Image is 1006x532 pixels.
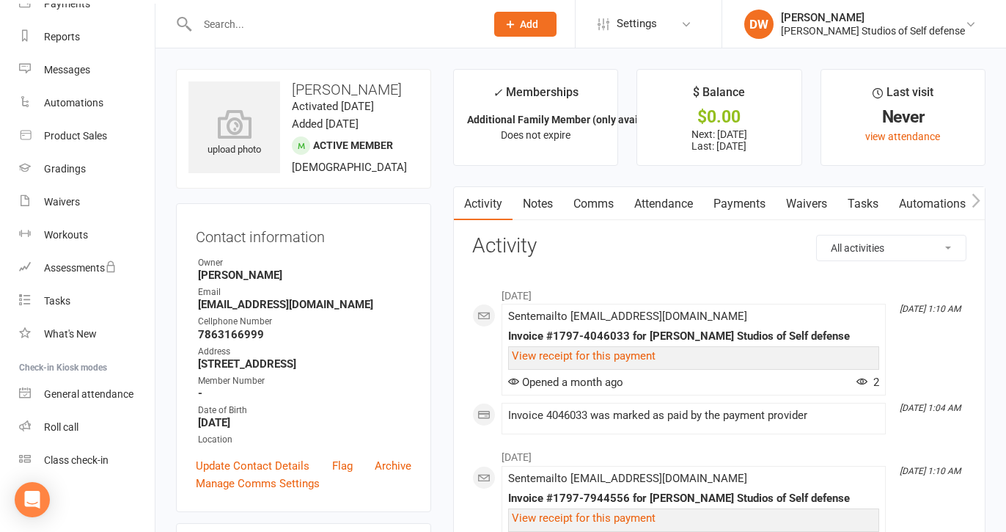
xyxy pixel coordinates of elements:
i: [DATE] 1:10 AM [900,304,961,314]
div: Automations [44,97,103,109]
div: Last visit [873,83,933,109]
span: Sent email to [EMAIL_ADDRESS][DOMAIN_NAME] [508,310,747,323]
a: View receipt for this payment [512,511,656,525]
div: Never [834,109,972,125]
h3: [PERSON_NAME] [188,81,419,98]
div: Waivers [44,196,80,208]
a: view attendance [865,131,940,142]
a: Payments [703,187,776,221]
div: Address [198,345,411,359]
div: Open Intercom Messenger [15,482,50,517]
a: Class kiosk mode [19,444,155,477]
div: [PERSON_NAME] Studios of Self defense [781,24,965,37]
div: Roll call [44,421,78,433]
strong: [STREET_ADDRESS] [198,357,411,371]
a: Automations [19,87,155,120]
h3: Contact information [196,223,411,245]
time: Activated [DATE] [292,100,374,113]
div: [PERSON_NAME] [781,11,965,24]
div: Email [198,285,411,299]
strong: - [198,387,411,400]
a: Product Sales [19,120,155,153]
div: Invoice #1797-4046033 for [PERSON_NAME] Studios of Self defense [508,330,879,343]
a: Reports [19,21,155,54]
i: [DATE] 1:04 AM [900,403,961,413]
a: Waivers [776,187,837,221]
span: Sent email to [EMAIL_ADDRESS][DOMAIN_NAME] [508,472,747,485]
div: Location [198,433,411,447]
a: General attendance kiosk mode [19,378,155,411]
a: Gradings [19,153,155,186]
div: Invoice 4046033 was marked as paid by the payment provider [508,409,879,422]
li: [DATE] [472,442,966,465]
i: [DATE] 1:10 AM [900,466,961,476]
a: Tasks [837,187,889,221]
span: [DEMOGRAPHIC_DATA] [292,161,407,174]
h3: Activity [472,235,966,258]
div: What's New [44,328,97,340]
span: Opened a month ago [508,376,623,389]
div: Member Number [198,374,411,388]
a: Flag [332,457,353,475]
a: View receipt for this payment [512,349,656,362]
span: Active member [313,139,393,151]
div: Workouts [44,229,88,241]
a: Workouts [19,219,155,252]
a: Assessments [19,252,155,285]
a: Archive [375,457,411,475]
a: Messages [19,54,155,87]
div: General attendance [44,388,133,400]
div: upload photo [188,109,280,158]
strong: Additional Family Member (only available w... [467,114,679,125]
a: Activity [454,187,513,221]
div: Invoice #1797-7944556 for [PERSON_NAME] Studios of Self defense [508,492,879,505]
div: Messages [44,64,90,76]
input: Search... [193,14,475,34]
a: Manage Comms Settings [196,475,320,492]
p: Next: [DATE] Last: [DATE] [650,128,787,152]
div: Assessments [44,262,117,274]
div: Tasks [44,295,70,307]
a: Attendance [624,187,703,221]
div: Product Sales [44,130,107,142]
span: 2 [856,376,879,389]
div: $0.00 [650,109,787,125]
strong: [PERSON_NAME] [198,269,411,282]
strong: [EMAIL_ADDRESS][DOMAIN_NAME] [198,298,411,311]
div: Memberships [493,83,579,110]
a: Automations [889,187,976,221]
a: What's New [19,318,155,351]
div: Gradings [44,163,86,175]
a: Comms [563,187,624,221]
a: Waivers [19,186,155,219]
i: ✓ [493,86,502,100]
span: Does not expire [501,129,570,141]
a: Update Contact Details [196,457,309,475]
strong: 7863166999 [198,328,411,341]
div: $ Balance [693,83,745,109]
div: Date of Birth [198,404,411,418]
a: Roll call [19,411,155,444]
time: Added [DATE] [292,117,359,131]
a: Notes [513,187,563,221]
a: Tasks [19,285,155,318]
div: Class check-in [44,454,109,466]
li: [DATE] [472,280,966,304]
div: Cellphone Number [198,315,411,329]
span: Settings [617,7,657,40]
button: Add [494,12,557,37]
strong: [DATE] [198,416,411,429]
div: Owner [198,256,411,270]
div: DW [744,10,774,39]
span: Add [520,18,538,30]
div: Reports [44,31,80,43]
